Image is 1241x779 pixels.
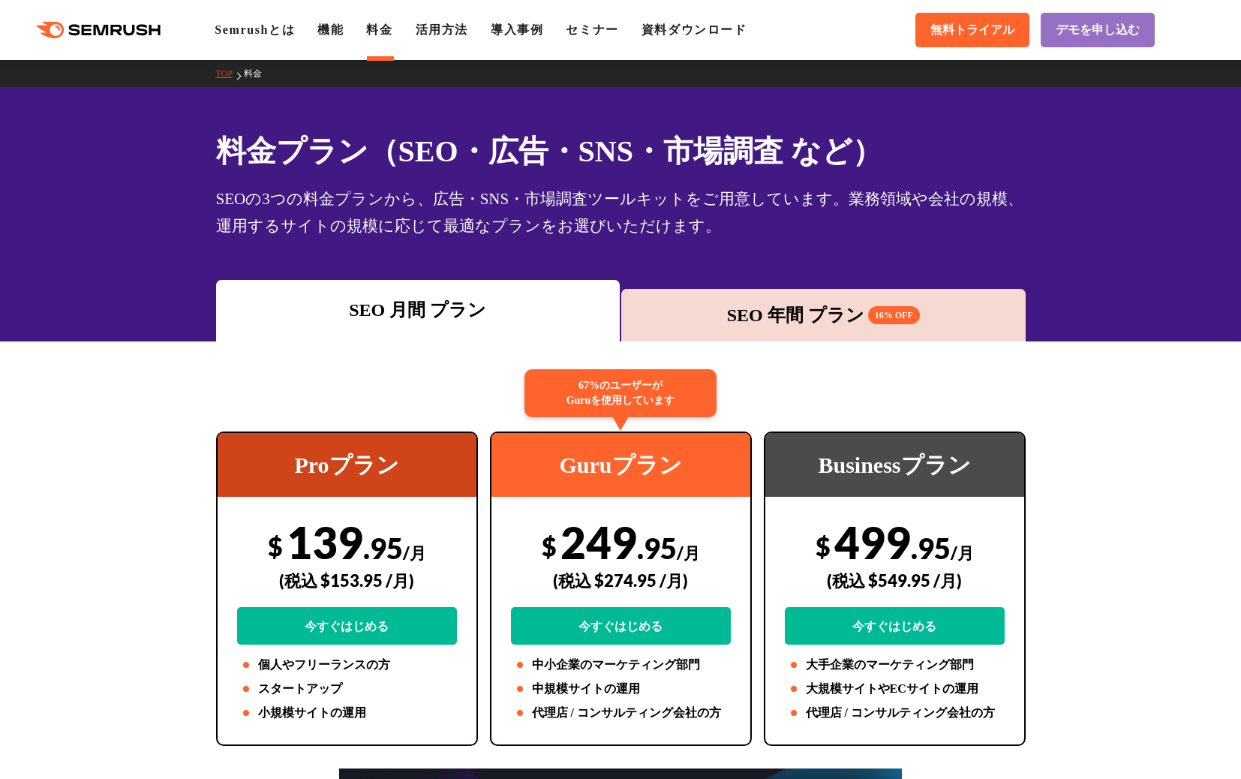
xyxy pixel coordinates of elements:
div: Proプラン [218,433,476,497]
span: /月 [403,543,426,563]
span: /月 [951,543,974,563]
a: 機能 [317,23,344,36]
li: 中小企業のマーケティング部門 [511,656,731,674]
a: 無料トライアル [915,13,1029,47]
li: 個人やフリーランスの方 [237,656,457,674]
a: 今すぐはじめる [511,607,731,645]
li: 大規模サイトやECサイトの運用 [785,680,1005,698]
span: デモを申し込む [1056,23,1140,38]
li: 代理店 / コンサルティング会社の方 [511,704,731,722]
span: $ [268,531,283,561]
a: デモを申し込む [1041,13,1155,47]
span: 16% OFF [868,306,920,324]
h1: 料金プラン（SEO・広告・SNS・市場調査 など） [216,129,1026,173]
span: 無料トライアル [930,23,1014,38]
a: 今すぐはじめる [237,607,457,645]
span: $ [542,531,557,561]
a: TOP [216,68,244,79]
a: 資料ダウンロード [642,23,747,36]
span: .95 [363,531,403,565]
span: $ [816,531,831,561]
div: (税込 $153.95 /月) [237,554,457,607]
div: (税込 $274.95 /月) [511,554,731,607]
div: Businessプラン [765,433,1024,497]
div: SEO 年間 プラン [629,302,1018,329]
a: 料金 [366,23,392,36]
div: 67%のユーザーが Guruを使用しています [524,369,717,417]
span: /月 [677,543,700,563]
li: 小規模サイトの運用 [237,704,457,722]
li: 代理店 / コンサルティング会社の方 [785,704,1005,722]
li: 中規模サイトの運用 [511,680,731,698]
a: 活用方法 [416,23,468,36]
div: 499 [785,516,1005,645]
a: 料金 [244,68,273,79]
span: .95 [637,531,677,565]
div: SEOの3つの料金プランから、広告・SNS・市場調査ツールキットをご用意しています。業務領域や会社の規模、運用するサイトの規模に応じて最適なプランをお選びいただけます。 [216,185,1026,239]
a: 今すぐはじめる [785,607,1005,645]
div: (税込 $549.95 /月) [785,554,1005,607]
a: 導入事例 [491,23,543,36]
a: セミナー [566,23,618,36]
div: SEO 月間 プラン [224,296,613,323]
a: Semrushとは [215,23,295,36]
div: 249 [511,516,731,645]
span: .95 [911,531,951,565]
li: 大手企業のマーケティング部門 [785,656,1005,674]
div: Guruプラン [491,433,750,497]
li: スタートアップ [237,680,457,698]
div: 139 [237,516,457,645]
